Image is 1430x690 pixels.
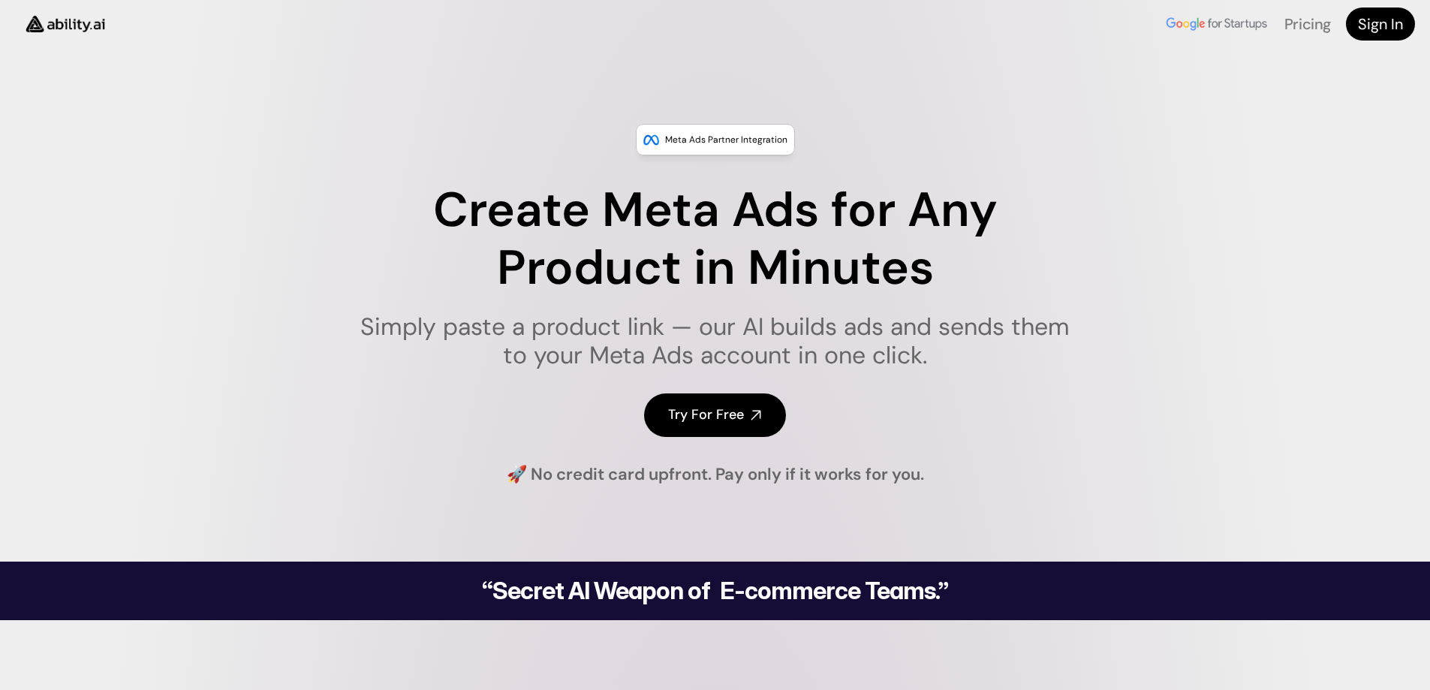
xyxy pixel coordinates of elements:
p: Meta Ads Partner Integration [665,132,787,147]
h4: Try For Free [668,405,744,424]
a: Sign In [1346,8,1415,41]
h4: Sign In [1358,14,1403,35]
h1: Create Meta Ads for Any Product in Minutes [351,182,1079,297]
h4: 🚀 No credit card upfront. Pay only if it works for you. [507,463,924,487]
a: Pricing [1284,14,1331,34]
h2: “Secret AI Weapon of E-commerce Teams.” [444,579,987,603]
a: Try For Free [644,393,786,436]
h1: Simply paste a product link — our AI builds ads and sends them to your Meta Ads account in one cl... [351,312,1079,370]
